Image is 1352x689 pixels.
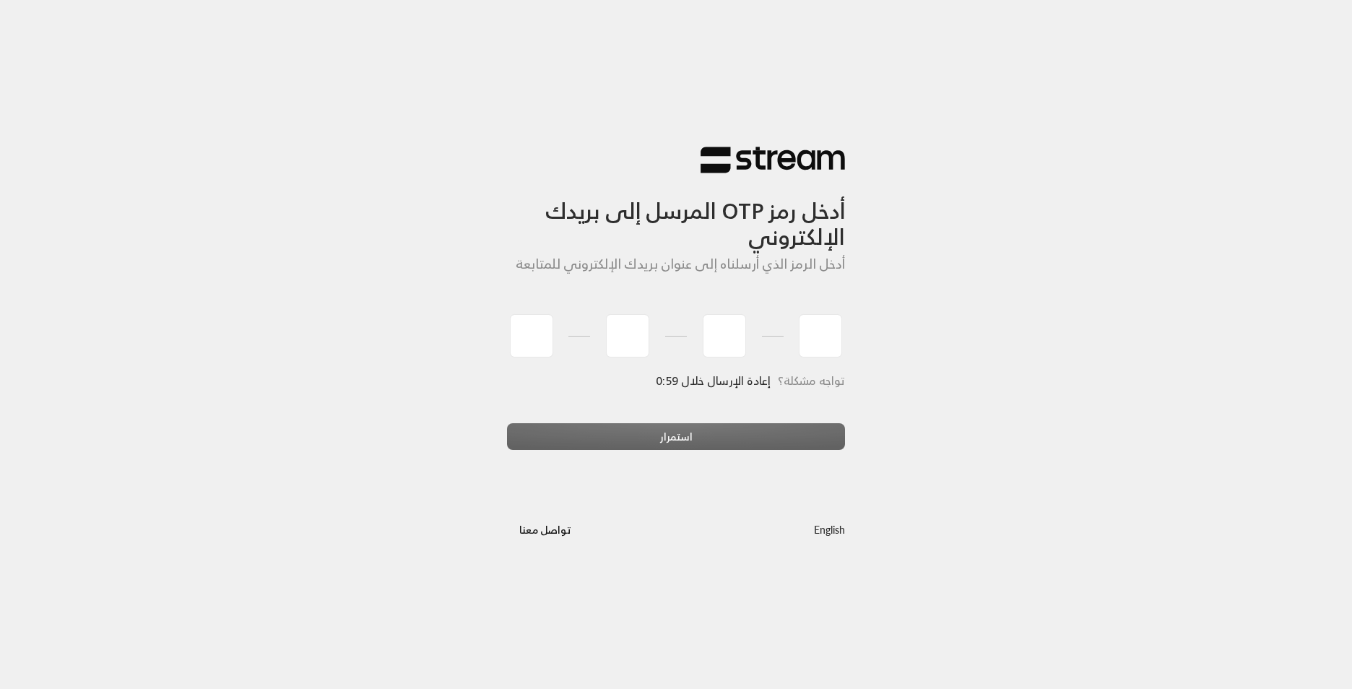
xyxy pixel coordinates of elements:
span: إعادة الإرسال خلال 0:59 [656,370,771,391]
h5: أدخل الرمز الذي أرسلناه إلى عنوان بريدك الإلكتروني للمتابعة [507,256,845,272]
img: Stream Logo [701,146,845,174]
button: تواصل معنا [507,516,583,542]
a: English [814,516,845,542]
a: تواصل معنا [507,521,583,539]
h3: أدخل رمز OTP المرسل إلى بريدك الإلكتروني [507,174,845,250]
span: تواجه مشكلة؟ [778,370,845,391]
